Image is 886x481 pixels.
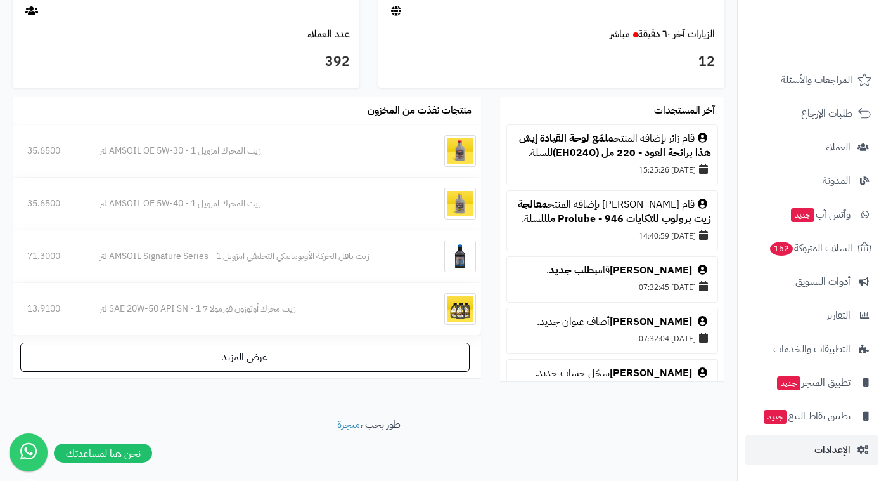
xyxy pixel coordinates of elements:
div: أضاف عنوان جديد. [513,315,711,329]
a: أدوات التسويق [745,267,878,297]
div: [DATE] 07:32:45 [513,278,711,296]
a: ملمّع لوحة القيادة إيش هذا برائحة العود - 220 مل (EH024O) [519,131,711,161]
img: زيت محرك أوتوزون فورمولا 7 SAE 20W-50 API SN - 1 لتر [444,293,476,325]
a: التطبيقات والخدمات [745,334,878,364]
a: بطلب جديد [549,263,598,278]
h3: منتجات نفذت من المخزون [368,105,472,117]
a: السلات المتروكة162 [745,233,878,263]
a: الإعدادات [745,435,878,465]
span: الإعدادات [814,441,851,459]
a: [PERSON_NAME] [610,366,692,381]
div: قام زائر بإضافة المنتج للسلة. [513,131,711,161]
span: المراجعات والأسئلة [781,71,852,89]
img: زيت ناقل الحركة الأوتوماتيكي التخليقي امزويل AMSOIL Signature Series - 1 لتر [444,240,476,272]
span: وآتس آب [790,206,851,223]
span: تطبيق المتجر [776,374,851,392]
small: مباشر [610,27,630,42]
a: طلبات الإرجاع [745,98,878,129]
div: [DATE] 07:32:04 [513,329,711,347]
div: قام [PERSON_NAME] بإضافة المنتج للسلة. [513,197,711,227]
a: عدد العملاء [307,27,350,42]
a: العملاء [745,132,878,162]
a: وآتس آبجديد [745,199,878,230]
div: زيت المحرك امزويل AMSOIL OE 5W-30 - 1 لتر [100,145,418,157]
span: التقارير [826,306,851,324]
div: [DATE] 15:25:26 [513,161,711,178]
div: 35.6500 [27,197,70,210]
a: الزيارات آخر ٦٠ دقيقةمباشر [610,27,715,42]
a: معالجة زيت برولوب للتكايات Prolube - 946 مل [518,197,711,227]
a: [PERSON_NAME] [610,263,692,278]
span: جديد [777,376,800,390]
h3: 12 [388,51,716,73]
div: 13.9100 [27,303,70,315]
span: المدونة [823,172,851,190]
div: زيت محرك أوتوزون فورمولا 7 SAE 20W-50 API SN - 1 لتر [100,303,418,315]
a: [PERSON_NAME] [610,314,692,329]
span: جديد [791,208,814,222]
div: زيت المحرك امزويل AMSOIL OE 5W-40 - 1 لتر [100,197,418,210]
span: تطبيق نقاط البيع [762,407,851,425]
span: 162 [770,242,793,256]
div: [DATE] 14:40:59 [513,227,711,244]
div: زيت ناقل الحركة الأوتوماتيكي التخليقي امزويل AMSOIL Signature Series - 1 لتر [100,250,418,263]
span: جديد [764,410,787,424]
div: [DATE] 07:26:49 [513,381,711,399]
span: أدوات التسويق [795,273,851,291]
span: العملاء [826,138,851,156]
span: السلات المتروكة [769,239,852,257]
h3: 392 [22,51,350,73]
a: التقارير [745,300,878,331]
div: سجّل حساب جديد. [513,366,711,381]
img: زيت المحرك امزويل AMSOIL OE 5W-30 - 1 لتر [444,135,476,167]
a: المراجعات والأسئلة [745,65,878,95]
h3: آخر المستجدات [654,105,715,117]
div: 71.3000 [27,250,70,263]
div: 35.6500 [27,145,70,157]
span: طلبات الإرجاع [801,105,852,122]
a: عرض المزيد [20,343,470,372]
a: تطبيق المتجرجديد [745,367,878,398]
a: متجرة [337,417,360,432]
span: التطبيقات والخدمات [773,340,851,358]
div: قام . [513,263,711,278]
a: تطبيق نقاط البيعجديد [745,401,878,432]
a: المدونة [745,166,878,196]
img: زيت المحرك امزويل AMSOIL OE 5W-40 - 1 لتر [444,188,476,220]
